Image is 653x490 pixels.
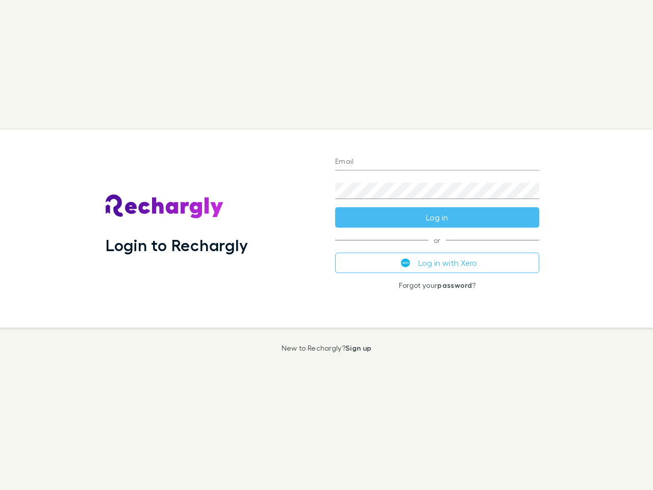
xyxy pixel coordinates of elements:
img: Xero's logo [401,258,410,267]
p: New to Rechargly? [282,344,372,352]
p: Forgot your ? [335,281,539,289]
h1: Login to Rechargly [106,235,248,255]
img: Rechargly's Logo [106,194,224,219]
button: Log in with Xero [335,253,539,273]
button: Log in [335,207,539,228]
a: password [437,281,472,289]
a: Sign up [345,344,371,352]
